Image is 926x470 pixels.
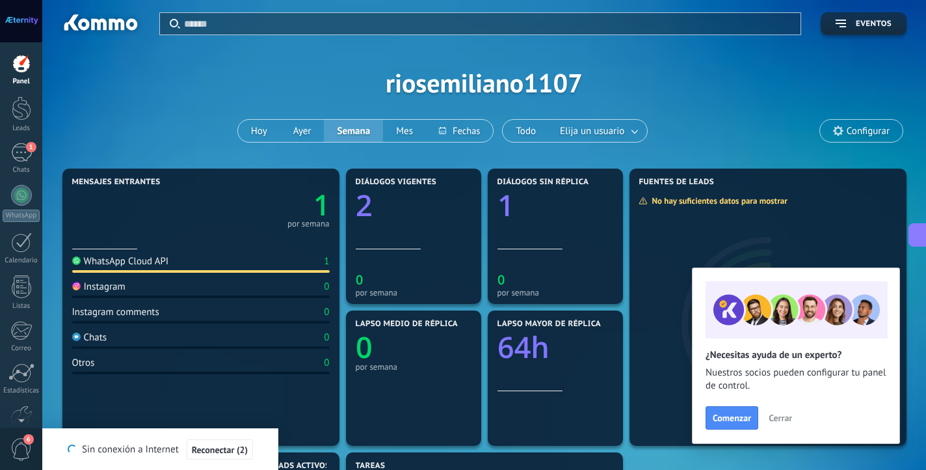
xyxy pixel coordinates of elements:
[72,178,161,187] span: Mensajes entrantes
[238,120,280,142] button: Hoy
[356,327,373,367] text: 0
[356,362,471,372] div: por semana
[503,120,549,142] button: Todo
[72,282,81,290] img: Instagram
[3,124,40,133] div: Leads
[847,126,890,137] span: Configurar
[324,255,329,268] div: 1
[72,306,159,318] div: Instagram comments
[383,120,426,142] button: Mes
[3,302,40,311] div: Listas
[324,281,329,293] div: 0
[769,413,792,422] span: Cerrar
[706,366,886,393] span: Nuestros socios pueden configurar tu panel de control.
[324,357,329,369] div: 0
[356,186,373,225] text: 2
[280,120,324,142] button: Ayer
[72,256,81,265] img: WhatsApp Cloud API
[557,122,627,140] span: Elija un usuario
[313,185,329,224] text: 1
[68,439,253,460] div: Sin conexión a Internet
[72,333,81,341] img: Chats
[497,288,613,297] div: por semana
[192,445,248,454] span: Reconectar (2)
[856,20,892,29] span: Eventos
[3,387,40,395] div: Estadísticas
[324,331,329,344] div: 0
[356,271,363,288] text: 0
[26,142,36,152] span: 1
[821,12,906,35] button: Eventos
[549,120,647,142] button: Elija un usuario
[3,166,40,174] div: Chats
[187,439,253,460] button: Reconectar (2)
[497,327,613,367] a: 64h
[201,185,330,224] a: 1
[356,320,458,329] span: Lapso medio de réplica
[497,271,505,288] text: 0
[324,306,329,318] div: 0
[72,331,107,344] div: Chats
[356,288,471,297] div: por semana
[324,120,383,142] button: Semana
[72,357,95,369] div: Otros
[639,178,715,187] span: Fuentes de leads
[706,349,886,361] h2: ¿Necesitas ayuda de un experto?
[763,408,798,428] button: Cerrar
[356,178,437,187] span: Diálogos vigentes
[497,327,549,367] text: 64h
[72,255,169,268] div: WhatsApp Cloud API
[3,344,40,353] div: Correo
[706,406,758,430] button: Comenzar
[23,434,34,445] span: 6
[639,195,797,206] div: No hay suficientes datos para mostrar
[497,186,514,225] text: 1
[3,210,40,222] div: WhatsApp
[287,221,330,227] div: por semana
[3,256,40,265] div: Calendario
[3,77,40,86] div: Panel
[72,281,126,293] div: Instagram
[713,413,751,422] span: Comenzar
[497,178,589,187] span: Diálogos sin réplica
[497,320,601,329] span: Lapso mayor de réplica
